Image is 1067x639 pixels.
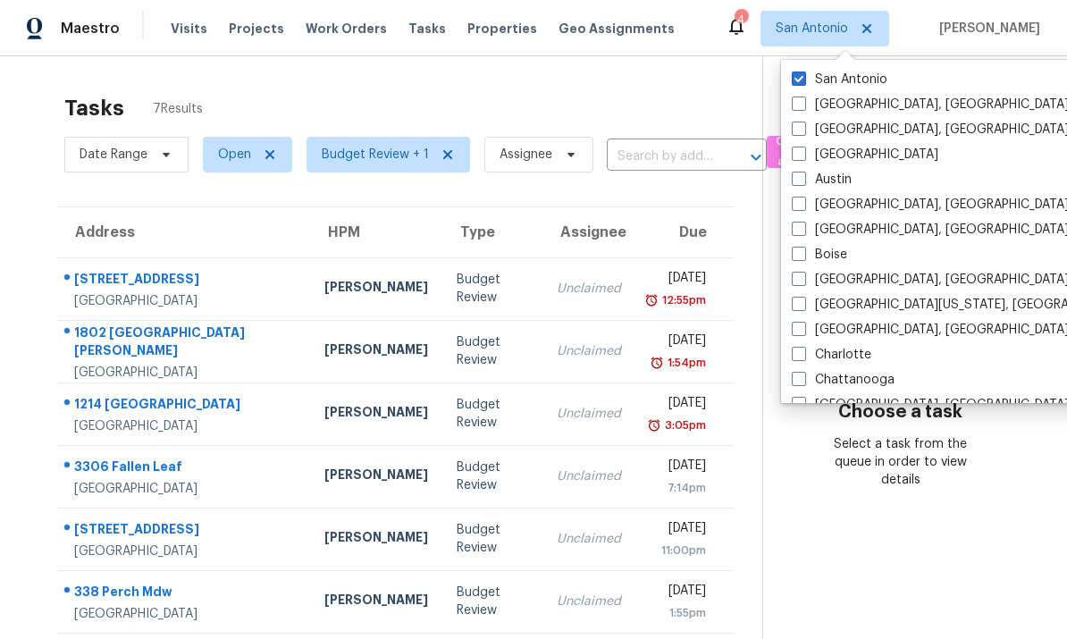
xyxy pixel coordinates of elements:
[74,292,296,310] div: [GEOGRAPHIC_DATA]
[500,146,552,164] span: Assignee
[792,146,938,164] label: [GEOGRAPHIC_DATA]
[324,278,428,300] div: [PERSON_NAME]
[324,403,428,425] div: [PERSON_NAME]
[324,341,428,363] div: [PERSON_NAME]
[74,395,296,417] div: 1214 [GEOGRAPHIC_DATA]
[557,405,621,423] div: Unclaimed
[792,371,895,389] label: Chattanooga
[57,207,310,257] th: Address
[74,542,296,560] div: [GEOGRAPHIC_DATA]
[644,291,659,309] img: Overdue Alarm Icon
[324,466,428,488] div: [PERSON_NAME]
[74,458,296,480] div: 3306 Fallen Leaf
[153,100,203,118] span: 7 Results
[557,342,621,360] div: Unclaimed
[650,604,706,622] div: 1:55pm
[557,593,621,610] div: Unclaimed
[467,20,537,38] span: Properties
[74,480,296,498] div: [GEOGRAPHIC_DATA]
[80,146,147,164] span: Date Range
[650,542,706,559] div: 11:00pm
[650,457,706,479] div: [DATE]
[74,605,296,623] div: [GEOGRAPHIC_DATA]
[457,333,527,369] div: Budget Review
[776,131,815,172] span: Create a Task
[650,479,706,497] div: 7:14pm
[735,11,747,29] div: 4
[792,346,871,364] label: Charlotte
[557,530,621,548] div: Unclaimed
[322,146,429,164] span: Budget Review + 1
[457,271,527,307] div: Budget Review
[542,207,635,257] th: Assignee
[650,519,706,542] div: [DATE]
[647,416,661,434] img: Overdue Alarm Icon
[457,521,527,557] div: Budget Review
[171,20,207,38] span: Visits
[74,583,296,605] div: 338 Perch Mdw
[650,394,706,416] div: [DATE]
[650,354,664,372] img: Overdue Alarm Icon
[310,207,442,257] th: HPM
[74,324,296,364] div: 1802 [GEOGRAPHIC_DATA][PERSON_NAME]
[229,20,284,38] span: Projects
[218,146,251,164] span: Open
[650,582,706,604] div: [DATE]
[832,435,970,489] div: Select a task from the queue in order to view details
[650,269,706,291] div: [DATE]
[457,396,527,432] div: Budget Review
[457,458,527,494] div: Budget Review
[792,71,887,88] label: San Antonio
[659,291,706,309] div: 12:55pm
[664,354,706,372] div: 1:54pm
[607,143,717,171] input: Search by address
[442,207,542,257] th: Type
[776,20,848,38] span: San Antonio
[74,270,296,292] div: [STREET_ADDRESS]
[767,136,824,168] button: Create a Task
[744,145,769,170] button: Open
[838,403,962,421] h3: Choose a task
[650,332,706,354] div: [DATE]
[74,364,296,382] div: [GEOGRAPHIC_DATA]
[792,246,847,264] label: Boise
[74,520,296,542] div: [STREET_ADDRESS]
[661,416,706,434] div: 3:05pm
[457,584,527,619] div: Budget Review
[61,20,120,38] span: Maestro
[792,171,852,189] label: Austin
[408,22,446,35] span: Tasks
[557,280,621,298] div: Unclaimed
[557,467,621,485] div: Unclaimed
[306,20,387,38] span: Work Orders
[74,417,296,435] div: [GEOGRAPHIC_DATA]
[64,99,124,117] h2: Tasks
[932,20,1040,38] span: [PERSON_NAME]
[635,207,734,257] th: Due
[324,591,428,613] div: [PERSON_NAME]
[324,528,428,551] div: [PERSON_NAME]
[559,20,675,38] span: Geo Assignments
